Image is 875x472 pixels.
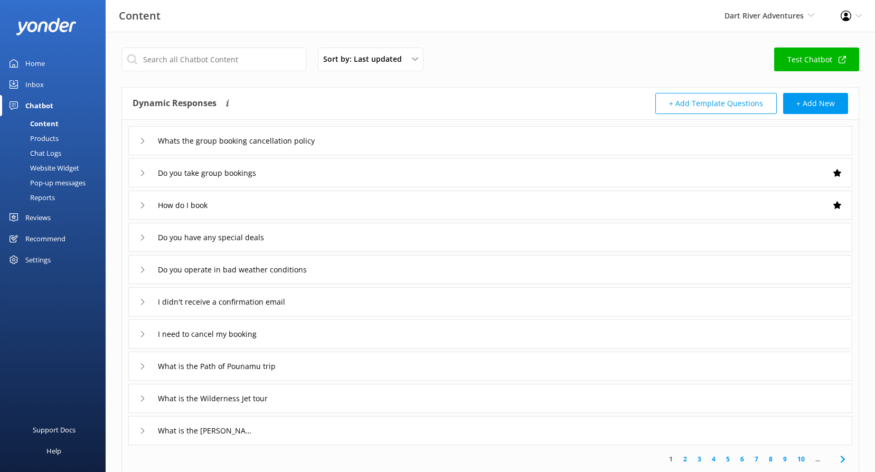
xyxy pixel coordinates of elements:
[735,454,749,464] a: 6
[6,190,106,205] a: Reports
[323,53,408,65] span: Sort by: Last updated
[6,131,59,146] div: Products
[133,93,217,114] h4: Dynamic Responses
[725,11,804,21] span: Dart River Adventures
[783,93,848,114] button: + Add New
[25,249,51,270] div: Settings
[6,131,106,146] a: Products
[6,116,59,131] div: Content
[678,454,692,464] a: 2
[6,116,106,131] a: Content
[6,175,106,190] a: Pop-up messages
[774,48,859,71] a: Test Chatbot
[6,146,61,161] div: Chat Logs
[25,53,45,74] div: Home
[707,454,721,464] a: 4
[6,161,79,175] div: Website Widget
[810,454,825,464] span: ...
[655,93,777,114] button: + Add Template Questions
[25,207,51,228] div: Reviews
[46,440,61,461] div: Help
[749,454,764,464] a: 7
[6,161,106,175] a: Website Widget
[121,48,306,71] input: Search all Chatbot Content
[6,175,86,190] div: Pop-up messages
[6,190,55,205] div: Reports
[764,454,778,464] a: 8
[33,419,76,440] div: Support Docs
[25,74,44,95] div: Inbox
[692,454,707,464] a: 3
[119,7,161,24] h3: Content
[778,454,792,464] a: 9
[25,228,65,249] div: Recommend
[721,454,735,464] a: 5
[16,18,77,35] img: yonder-white-logo.png
[6,146,106,161] a: Chat Logs
[664,454,678,464] a: 1
[25,95,53,116] div: Chatbot
[792,454,810,464] a: 10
